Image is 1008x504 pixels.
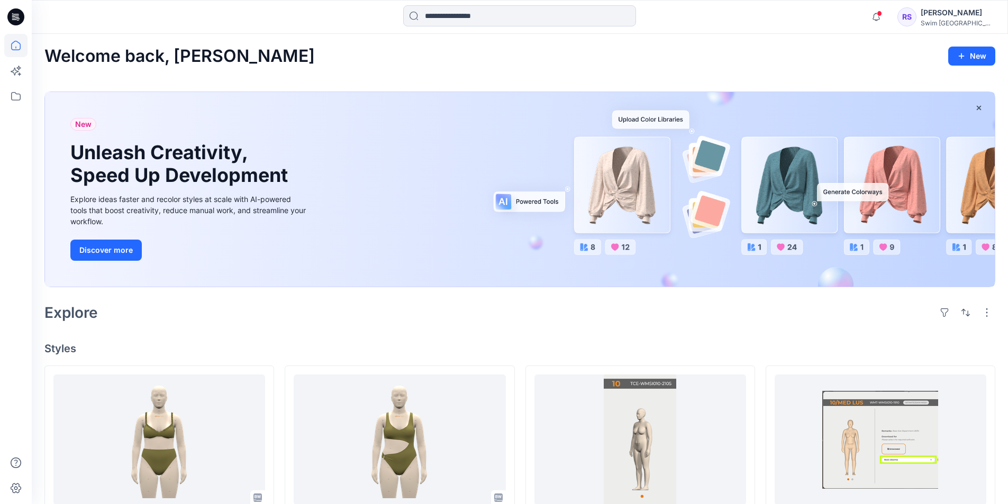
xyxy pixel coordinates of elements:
[44,342,995,355] h4: Styles
[921,6,995,19] div: [PERSON_NAME]
[948,47,995,66] button: New
[70,240,308,261] a: Discover more
[44,47,315,66] h2: Welcome back, [PERSON_NAME]
[70,240,142,261] button: Discover more
[70,141,293,187] h1: Unleash Creativity, Speed Up Development
[75,118,92,131] span: New
[44,304,98,321] h2: Explore
[70,194,308,227] div: Explore ideas faster and recolor styles at scale with AI-powered tools that boost creativity, red...
[897,7,916,26] div: RS
[921,19,995,27] div: Swim [GEOGRAPHIC_DATA]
